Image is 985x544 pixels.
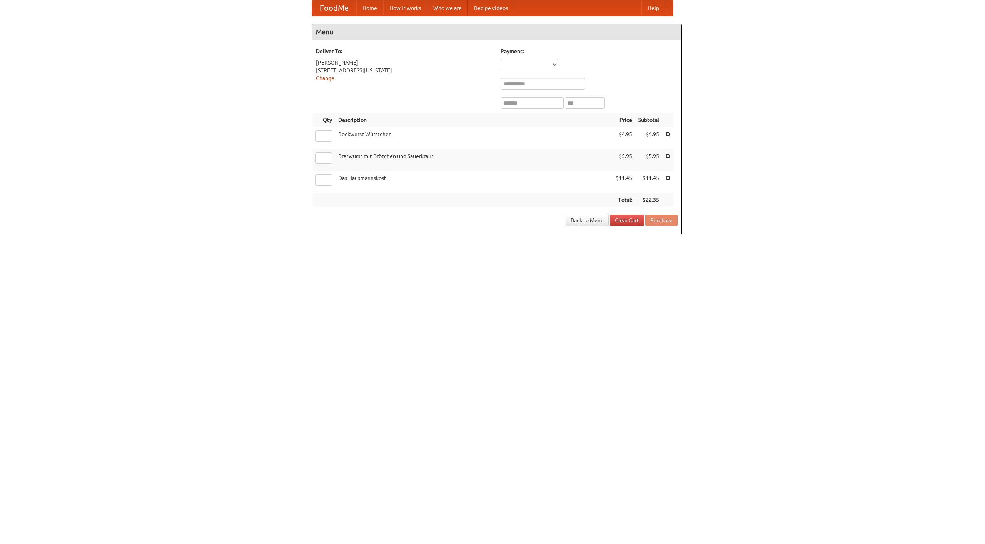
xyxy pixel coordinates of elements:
[427,0,468,16] a: Who we are
[635,193,662,207] th: $22.35
[635,149,662,171] td: $5.95
[635,113,662,127] th: Subtotal
[335,113,613,127] th: Description
[356,0,383,16] a: Home
[613,113,635,127] th: Price
[635,127,662,149] td: $4.95
[645,215,678,226] button: Purchase
[335,127,613,149] td: Bockwurst Würstchen
[312,113,335,127] th: Qty
[641,0,665,16] a: Help
[566,215,609,226] a: Back to Menu
[501,47,678,55] h5: Payment:
[312,0,356,16] a: FoodMe
[312,24,681,40] h4: Menu
[613,193,635,207] th: Total:
[468,0,514,16] a: Recipe videos
[610,215,644,226] a: Clear Cart
[613,149,635,171] td: $5.95
[613,171,635,193] td: $11.45
[316,59,493,67] div: [PERSON_NAME]
[316,67,493,74] div: [STREET_ADDRESS][US_STATE]
[335,171,613,193] td: Das Hausmannskost
[613,127,635,149] td: $4.95
[635,171,662,193] td: $11.45
[316,47,493,55] h5: Deliver To:
[316,75,334,81] a: Change
[335,149,613,171] td: Bratwurst mit Brötchen und Sauerkraut
[383,0,427,16] a: How it works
